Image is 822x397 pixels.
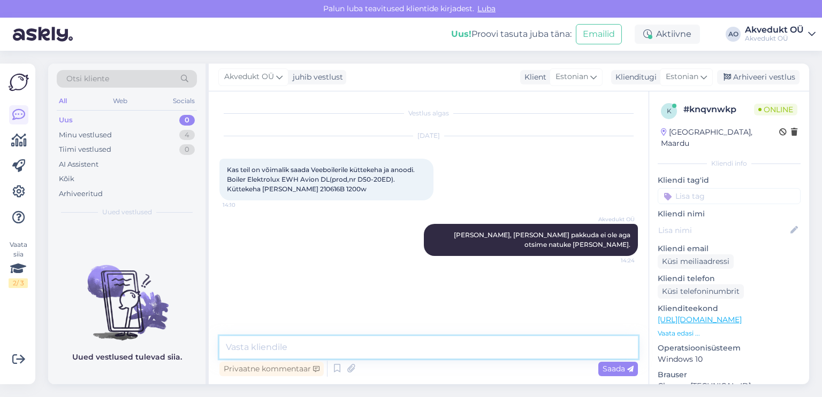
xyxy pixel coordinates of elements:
[48,246,205,342] img: No chats
[717,70,800,84] div: Arhiveeri vestlus
[224,71,274,83] span: Akvedukt OÜ
[454,231,632,248] span: [PERSON_NAME], [PERSON_NAME] pakkuda ei ole aga otsime natuke [PERSON_NAME].
[59,144,111,155] div: Tiimi vestlused
[9,72,29,92] img: Askly Logo
[219,131,638,141] div: [DATE]
[474,4,499,13] span: Luba
[72,352,182,363] p: Uued vestlused tulevad siia.
[57,94,69,108] div: All
[611,72,657,83] div: Klienditugi
[451,29,471,39] b: Uus!
[658,303,801,314] p: Klienditeekond
[595,215,635,223] span: Akvedukt OÜ
[658,315,742,324] a: [URL][DOMAIN_NAME]
[745,26,804,34] div: Akvedukt OÜ
[227,166,416,193] span: Kas teil on võimalik saada Veeboilerile küttekeha ja anoodi. Boiler Elektrolux EWH Avion DL(prod,...
[658,369,801,380] p: Brauser
[683,103,754,116] div: # knqvnwkp
[171,94,197,108] div: Socials
[595,256,635,264] span: 14:24
[555,71,588,83] span: Estonian
[658,224,788,236] input: Lisa nimi
[661,127,779,149] div: [GEOGRAPHIC_DATA], Maardu
[451,28,572,41] div: Proovi tasuta juba täna:
[59,189,103,199] div: Arhiveeritud
[658,354,801,365] p: Windows 10
[658,159,801,168] div: Kliendi info
[59,115,73,126] div: Uus
[666,71,698,83] span: Estonian
[745,34,804,43] div: Akvedukt OÜ
[658,342,801,354] p: Operatsioonisüsteem
[9,240,28,288] div: Vaata siia
[658,329,801,338] p: Vaata edasi ...
[179,115,195,126] div: 0
[658,284,744,299] div: Küsi telefoninumbrit
[179,130,195,141] div: 4
[658,243,801,254] p: Kliendi email
[59,174,74,184] div: Kõik
[658,273,801,284] p: Kliendi telefon
[658,208,801,220] p: Kliendi nimi
[111,94,130,108] div: Web
[66,73,109,84] span: Otsi kliente
[603,364,634,373] span: Saada
[754,104,797,115] span: Online
[59,130,112,141] div: Minu vestlused
[288,72,343,83] div: juhib vestlust
[102,207,152,217] span: Uued vestlused
[179,144,195,155] div: 0
[658,380,801,392] p: Chrome [TECHNICAL_ID]
[520,72,546,83] div: Klient
[745,26,816,43] a: Akvedukt OÜAkvedukt OÜ
[223,201,263,209] span: 14:10
[219,108,638,118] div: Vestlus algas
[658,188,801,204] input: Lisa tag
[635,25,700,44] div: Aktiivne
[726,27,741,42] div: AO
[219,362,324,376] div: Privaatne kommentaar
[658,175,801,186] p: Kliendi tag'id
[576,24,622,44] button: Emailid
[9,278,28,288] div: 2 / 3
[59,159,98,170] div: AI Assistent
[658,254,734,269] div: Küsi meiliaadressi
[667,107,672,115] span: k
